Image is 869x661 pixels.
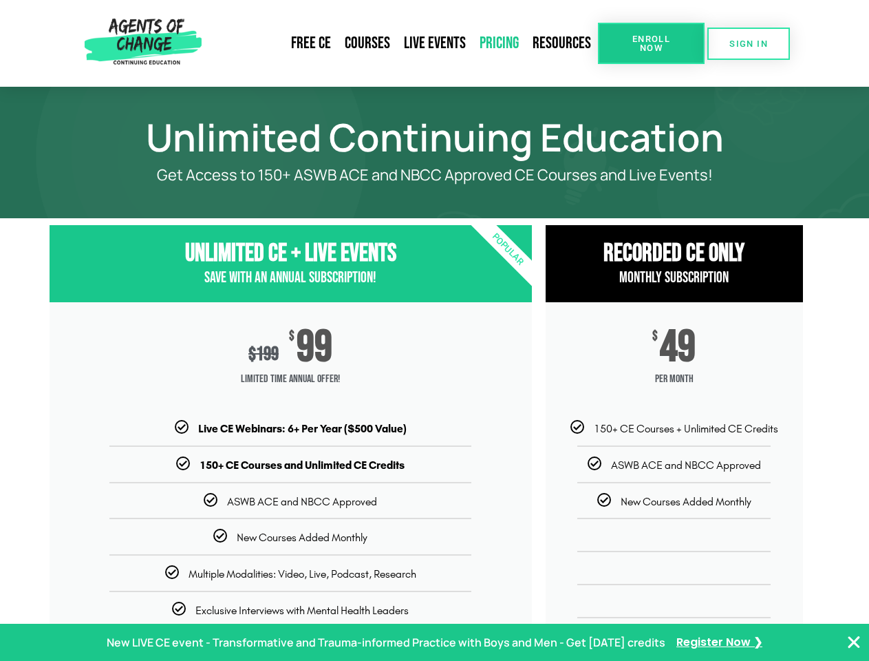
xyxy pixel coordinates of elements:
span: Exclusive Interviews with Mental Health Leaders [195,604,409,617]
p: Get Access to 150+ ASWB ACE and NBCC Approved CE Courses and Live Events! [98,167,772,184]
nav: Menu [207,28,598,59]
span: Save with an Annual Subscription! [204,269,376,287]
a: Register Now ❯ [676,633,762,653]
span: Monthly Subscription [619,269,729,287]
span: SIGN IN [729,39,768,48]
a: Free CE [284,28,338,59]
h3: RECORDED CE ONly [546,239,803,269]
button: Close Banner [846,634,862,651]
div: 199 [248,343,279,366]
a: Resources [526,28,598,59]
a: Live Events [397,28,473,59]
b: Live CE Webinars: 6+ Per Year ($500 Value) [198,422,407,435]
b: 150+ CE Courses and Unlimited CE Credits [200,459,405,472]
span: Enroll Now [620,34,683,52]
a: SIGN IN [707,28,790,60]
span: $ [652,330,658,344]
span: 99 [297,330,332,366]
span: New Courses Added Monthly [621,495,751,508]
span: Multiple Modalities: Video, Live, Podcast, Research [189,567,416,580]
h3: Unlimited CE + Live Events [50,239,532,269]
span: $ [248,343,256,366]
p: New LIVE CE event - Transformative and Trauma-informed Practice with Boys and Men - Get [DATE] cr... [107,633,665,653]
span: New Courses Added Monthly [237,531,367,544]
a: Courses [338,28,397,59]
span: per month [546,366,803,393]
span: ASWB ACE and NBCC Approved [227,495,377,508]
div: Popular [428,170,587,329]
a: Pricing [473,28,526,59]
span: 150+ CE Courses + Unlimited CE Credits [594,422,778,435]
span: 49 [660,330,696,366]
span: ASWB ACE and NBCC Approved [611,459,761,472]
a: Enroll Now [598,23,705,64]
span: $ [289,330,294,344]
span: Limited Time Annual Offer! [50,366,532,393]
h1: Unlimited Continuing Education [43,121,827,153]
